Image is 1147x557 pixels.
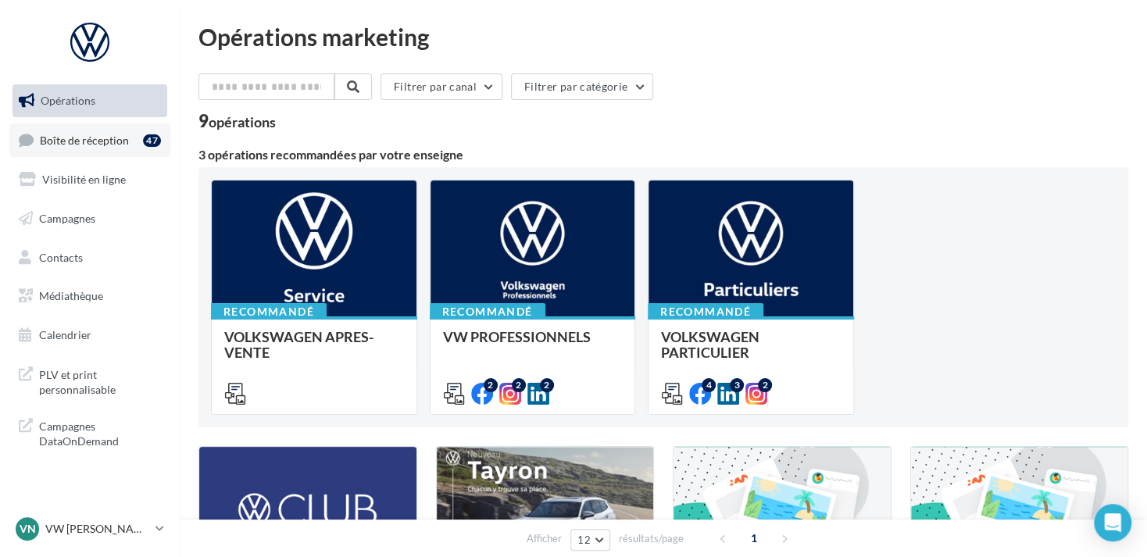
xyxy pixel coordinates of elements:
span: Visibilité en ligne [42,173,126,186]
a: Campagnes [9,202,170,235]
button: Filtrer par catégorie [511,73,653,100]
a: VN VW [PERSON_NAME] [13,514,167,544]
div: Open Intercom Messenger [1094,504,1131,541]
span: VN [20,521,36,537]
span: 12 [577,534,591,546]
span: VOLKSWAGEN PARTICULIER [661,328,759,361]
span: Campagnes [39,212,95,225]
span: PLV et print personnalisable [39,364,161,398]
a: Médiathèque [9,280,170,312]
div: 2 [540,378,554,392]
div: 3 opérations recommandées par votre enseigne [198,148,1128,161]
div: Recommandé [648,303,763,320]
div: 2 [758,378,772,392]
a: PLV et print personnalisable [9,358,170,404]
span: résultats/page [619,531,684,546]
span: Contacts [39,250,83,263]
a: Campagnes DataOnDemand [9,409,170,455]
span: 1 [741,526,766,551]
span: Campagnes DataOnDemand [39,416,161,449]
div: opérations [209,115,276,129]
div: 47 [143,134,161,147]
span: VW PROFESSIONNELS [443,328,591,345]
div: Recommandé [211,303,327,320]
a: Opérations [9,84,170,117]
span: Médiathèque [39,289,103,302]
div: Recommandé [430,303,545,320]
span: Boîte de réception [40,133,129,146]
div: 2 [512,378,526,392]
div: 3 [730,378,744,392]
a: Contacts [9,241,170,274]
a: Visibilité en ligne [9,163,170,196]
p: VW [PERSON_NAME] [45,521,149,537]
span: Calendrier [39,328,91,341]
div: 9 [198,112,276,130]
button: Filtrer par canal [381,73,502,100]
span: VOLKSWAGEN APRES-VENTE [224,328,373,361]
span: Opérations [41,94,95,107]
a: Calendrier [9,319,170,352]
a: Boîte de réception47 [9,123,170,157]
div: Opérations marketing [198,25,1128,48]
div: 2 [484,378,498,392]
div: 4 [702,378,716,392]
span: Afficher [527,531,562,546]
button: 12 [570,529,610,551]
